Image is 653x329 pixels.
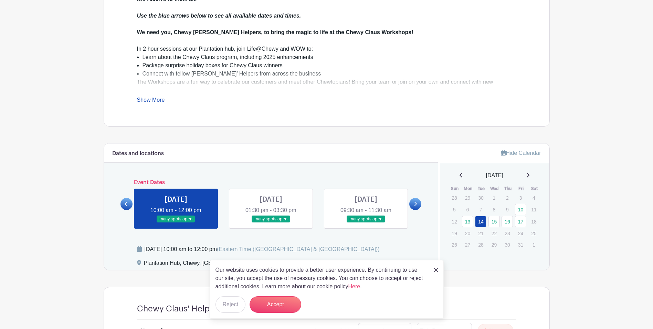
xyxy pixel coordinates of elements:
h6: Event Dates [133,179,410,186]
div: [DATE] 10:00 am to 12:00 pm [145,245,380,253]
p: 31 [515,239,526,250]
span: [DATE] [486,171,503,180]
a: 16 [502,216,513,227]
p: 1 [488,192,500,203]
div: Plantation Hub, Chewy, [GEOGRAPHIC_DATA], [GEOGRAPHIC_DATA], [GEOGRAPHIC_DATA] [144,259,381,270]
th: Sun [448,185,462,192]
a: View on Map [386,259,418,270]
a: 13 [462,216,473,227]
span: (Eastern Time ([GEOGRAPHIC_DATA] & [GEOGRAPHIC_DATA])) [217,246,380,252]
p: 20 [462,228,473,239]
p: 4 [528,192,539,203]
p: 19 [449,228,460,239]
p: 7 [475,204,486,215]
p: 26 [449,239,460,250]
p: 25 [528,228,539,239]
th: Tue [475,185,488,192]
a: Show More [137,97,165,106]
p: 29 [462,192,473,203]
th: Sat [528,185,541,192]
p: 28 [449,192,460,203]
button: Accept [250,296,301,313]
a: Hide Calendar [501,150,541,156]
img: close_button-5f87c8562297e5c2d7936805f587ecaba9071eb48480494691a3f1689db116b3.svg [434,268,438,272]
p: 30 [502,239,513,250]
p: 2 [502,192,513,203]
div: In 2 hour sessions at our Plantation hub, join Life@Chewy and WOW to: [137,45,516,53]
p: 6 [462,204,473,215]
div: The Workshops are a fun way to celebrate our customers and meet other Chewtopians! Bring your tea... [137,78,516,136]
p: 5 [449,204,460,215]
li: Package surprise holiday boxes for Chewy Claus winners [143,61,516,70]
p: 8 [488,204,500,215]
p: 21 [475,228,486,239]
strong: We need you, Chewy [PERSON_NAME] Helpers, to bring the magic to life at the Chewy Claus Workshops! [137,29,413,35]
p: 18 [528,216,539,227]
p: 24 [515,228,526,239]
th: Fri [515,185,528,192]
a: 15 [488,216,500,227]
a: 17 [515,216,526,227]
p: 23 [502,228,513,239]
a: 10 [515,204,526,215]
p: 30 [475,192,486,203]
p: 9 [502,204,513,215]
li: Learn about the Chewy Claus program, including 2025 enhancements [143,53,516,61]
p: 1 [528,239,539,250]
p: 28 [475,239,486,250]
p: 29 [488,239,500,250]
p: 12 [449,216,460,227]
th: Wed [488,185,502,192]
p: Our website uses cookies to provide a better user experience. By continuing to use our site, you ... [215,266,427,291]
a: 14 [475,216,486,227]
a: Here [348,283,360,289]
h4: Chewy Claus' Helpers [137,304,222,314]
p: 22 [488,228,500,239]
li: Connect with fellow [PERSON_NAME]’ Helpers from across the business [143,70,516,78]
p: 27 [462,239,473,250]
p: 11 [528,204,539,215]
h6: Dates and locations [112,150,164,157]
button: Reject [215,296,245,313]
th: Mon [462,185,475,192]
th: Thu [501,185,515,192]
p: 3 [515,192,526,203]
